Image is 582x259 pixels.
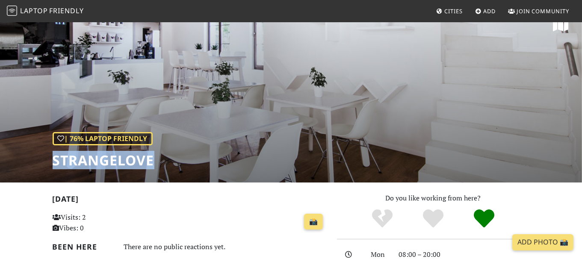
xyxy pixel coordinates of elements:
[433,3,466,19] a: Cities
[124,241,327,253] div: There are no public reactions yet.
[49,6,83,15] span: Friendly
[484,7,496,15] span: Add
[458,208,509,230] div: Definitely!
[357,208,408,230] div: No
[53,152,154,168] h1: StrangeLove
[337,193,530,204] p: Do you like working from here?
[304,214,323,230] a: 📸
[53,212,137,234] p: Visits: 2 Vibes: 0
[53,194,327,207] h2: [DATE]
[7,6,17,16] img: LaptopFriendly
[505,3,573,19] a: Join Community
[408,208,459,230] div: Yes
[20,6,48,15] span: Laptop
[7,4,84,19] a: LaptopFriendly LaptopFriendly
[53,132,153,146] div: | 76% Laptop Friendly
[517,7,569,15] span: Join Community
[445,7,463,15] span: Cities
[53,242,113,251] h2: Been here
[512,234,573,250] a: Add Photo 📸
[472,3,499,19] a: Add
